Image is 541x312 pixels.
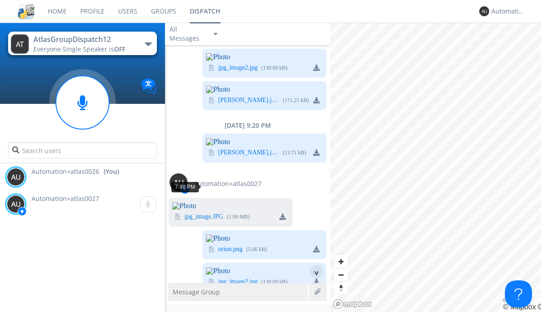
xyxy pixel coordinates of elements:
div: ( 5.66 kB ) [246,246,267,253]
img: caret-down-sm.svg [214,33,217,35]
img: Photo [206,86,326,93]
img: image icon [174,214,181,220]
button: Toggle attribution [503,299,510,302]
img: 373638.png [170,173,188,191]
div: [DATE] 9:20 PM [165,121,330,130]
img: 373638.png [7,195,25,213]
div: ( 130.09 kB ) [261,64,288,72]
img: image icon [208,149,215,156]
img: download media button [313,149,320,156]
input: Search users [8,142,156,158]
img: Photo [206,267,326,275]
span: Single Speaker is [63,45,125,53]
a: Mapbox [503,303,536,311]
img: Photo [206,53,326,61]
div: ( 130.09 kB ) [261,278,288,286]
div: Automation+atlas0026 [491,7,525,16]
img: download media button [313,279,320,285]
img: Photo [206,138,326,145]
img: 373638.png [479,6,489,16]
img: image icon [208,65,215,71]
a: jpg_image.JPG [184,214,223,221]
a: Mapbox logo [333,299,372,309]
img: image icon [208,246,215,252]
span: Automation+atlas0027 [32,194,99,203]
a: orion.png [218,246,243,253]
img: 373638.png [11,34,29,54]
div: ( 171.25 kB ) [283,97,309,104]
span: 7:48 PM [175,184,195,190]
button: AtlasGroupDispatch12Everyone·Single Speaker isOFF [8,32,156,55]
img: image icon [208,97,215,103]
span: Automation+atlas0027 [194,179,261,188]
span: Automation+atlas0026 [32,167,99,176]
div: ( 13.71 kB ) [283,149,306,157]
img: download media button [280,214,286,220]
a: jpg_image2.jpg [218,65,258,72]
button: Zoom in [335,255,348,268]
div: (You) [104,167,119,176]
img: image icon [208,279,215,285]
div: ( 1.99 MB ) [227,213,250,221]
a: jpg_image2.jpg [218,279,258,286]
img: cddb5a64eb264b2086981ab96f4c1ba7 [18,3,34,19]
iframe: Toggle Customer Support [505,280,532,307]
img: Photo [206,235,326,242]
img: download media button [313,65,320,71]
a: [PERSON_NAME].jpeg [218,149,279,157]
div: AtlasGroupDispatch12 [33,34,135,45]
span: OFF [114,45,125,53]
img: Photo [172,202,293,210]
img: download media button [313,246,320,252]
a: [PERSON_NAME].jpeg [218,97,279,104]
img: 373638.png [7,168,25,186]
div: All Messages [170,25,206,43]
img: download media button [313,97,320,103]
div: Everyone · [33,45,135,54]
img: Translation enabled [141,79,157,94]
button: Zoom out [335,268,348,281]
div: ^ [310,265,323,279]
button: Reset bearing to north [335,281,348,294]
